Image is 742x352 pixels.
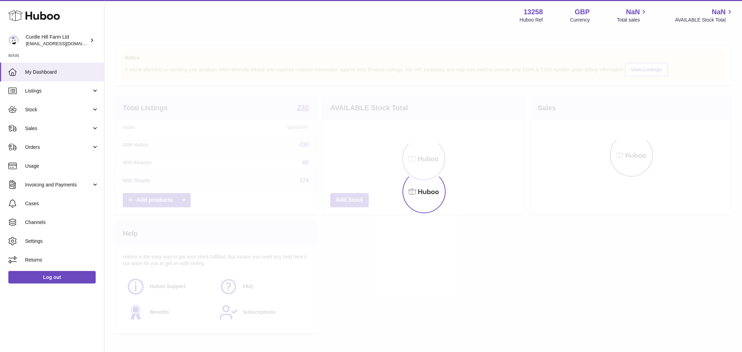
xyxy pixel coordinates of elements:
div: Huboo Ref [520,17,543,23]
span: [EMAIL_ADDRESS][DOMAIN_NAME] [26,41,102,46]
span: Orders [25,144,91,151]
span: Settings [25,238,99,245]
strong: 13258 [524,7,543,17]
span: Listings [25,88,91,94]
span: Usage [25,163,99,169]
span: Returns [25,257,99,263]
span: Invoicing and Payments [25,182,91,188]
span: NaN [626,7,640,17]
div: Curdle Hill Farm Ltd [26,34,88,47]
span: My Dashboard [25,69,99,75]
a: NaN AVAILABLE Stock Total [675,7,734,23]
span: Sales [25,125,91,132]
span: Total sales [617,17,648,23]
strong: GBP [575,7,590,17]
div: Currency [570,17,590,23]
a: NaN Total sales [617,7,648,23]
span: AVAILABLE Stock Total [675,17,734,23]
a: Log out [8,271,96,283]
span: Channels [25,219,99,226]
span: NaN [712,7,726,17]
span: Cases [25,200,99,207]
img: internalAdmin-13258@internal.huboo.com [8,35,19,46]
span: Stock [25,106,91,113]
